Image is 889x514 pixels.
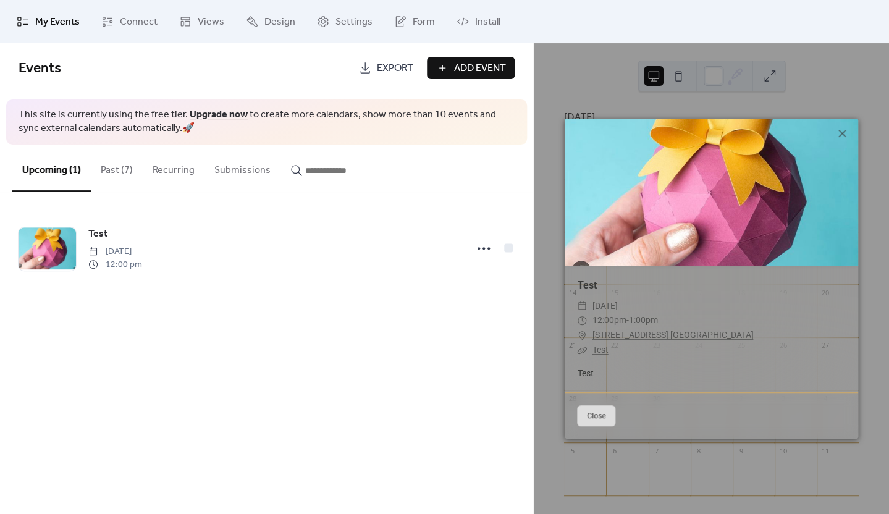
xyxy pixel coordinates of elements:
[447,5,510,38] a: Install
[350,57,422,79] a: Export
[376,61,413,76] span: Export
[577,299,587,314] div: ​
[91,145,143,190] button: Past (7)
[592,315,626,325] span: 12:00pm
[264,15,295,30] span: Design
[385,5,444,38] a: Form
[19,55,61,82] span: Events
[170,5,234,38] a: Views
[592,328,753,343] a: [STREET_ADDRESS] [GEOGRAPHIC_DATA]
[626,315,628,325] span: -
[35,15,80,30] span: My Events
[592,345,608,355] a: Test
[577,279,596,291] a: Test
[577,343,587,358] div: ​
[577,405,615,426] button: Close
[413,15,435,30] span: Form
[88,227,107,242] span: Test
[88,258,142,271] span: 12:00 pm
[308,5,382,38] a: Settings
[565,367,858,380] div: Test
[190,105,248,124] a: Upgrade now
[88,226,107,242] a: Test
[19,108,515,136] span: This site is currently using the free tier. to create more calendars, show more than 10 events an...
[12,145,91,192] button: Upcoming (1)
[577,328,587,343] div: ​
[577,313,587,328] div: ​
[204,145,280,190] button: Submissions
[427,57,515,79] button: Add Event
[628,315,657,325] span: 1:00pm
[92,5,167,38] a: Connect
[453,61,505,76] span: Add Event
[198,15,224,30] span: Views
[592,299,617,314] span: [DATE]
[88,245,142,258] span: [DATE]
[143,145,204,190] button: Recurring
[120,15,158,30] span: Connect
[237,5,305,38] a: Design
[335,15,373,30] span: Settings
[7,5,89,38] a: My Events
[475,15,500,30] span: Install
